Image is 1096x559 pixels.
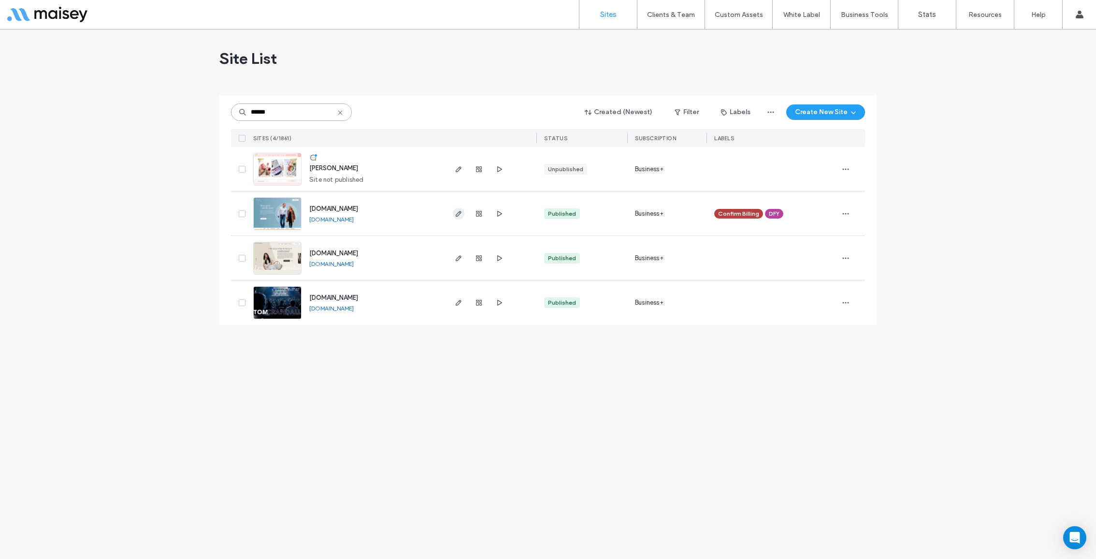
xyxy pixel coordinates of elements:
[544,135,567,142] span: STATUS
[647,11,695,19] label: Clients & Team
[219,49,277,68] span: Site List
[635,135,676,142] span: Subscription
[786,104,865,120] button: Create New Site
[309,175,364,185] span: Site not published
[548,209,576,218] div: Published
[714,135,734,142] span: LABELS
[635,253,663,263] span: Business+
[1063,526,1086,549] div: Open Intercom Messenger
[635,209,663,219] span: Business+
[577,104,661,120] button: Created (Newest)
[769,209,779,218] span: DFY
[548,254,576,263] div: Published
[712,104,759,120] button: Labels
[783,11,820,19] label: White Label
[253,135,291,142] span: SITES (4/1861)
[968,11,1002,19] label: Resources
[309,216,354,223] a: [DOMAIN_NAME]
[1031,11,1046,19] label: Help
[309,294,358,301] a: [DOMAIN_NAME]
[918,10,936,19] label: Stats
[715,11,763,19] label: Custom Assets
[309,250,358,257] a: [DOMAIN_NAME]
[309,205,358,212] a: [DOMAIN_NAME]
[309,260,354,267] a: [DOMAIN_NAME]
[718,209,759,218] span: Confirm Billing
[635,164,663,174] span: Business+
[22,7,42,15] span: Help
[548,165,583,174] div: Unpublished
[548,298,576,307] div: Published
[665,104,708,120] button: Filter
[600,10,617,19] label: Sites
[309,305,354,312] a: [DOMAIN_NAME]
[309,164,358,172] a: [PERSON_NAME]
[841,11,888,19] label: Business Tools
[635,298,663,308] span: Business+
